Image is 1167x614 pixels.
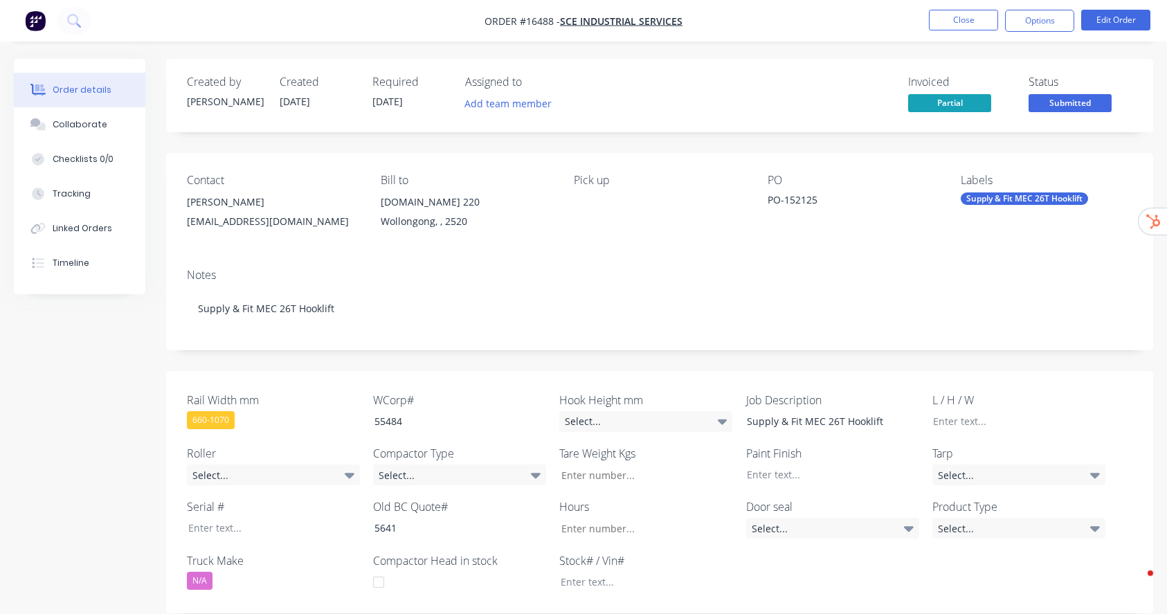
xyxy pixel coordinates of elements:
[381,174,552,187] div: Bill to
[363,411,536,431] div: 55484
[550,464,732,485] input: Enter number...
[14,107,145,142] button: Collaborate
[373,498,546,515] label: Old BC Quote#
[187,192,359,237] div: [PERSON_NAME][EMAIL_ADDRESS][DOMAIN_NAME]
[14,177,145,211] button: Tracking
[280,95,310,108] span: [DATE]
[53,188,91,200] div: Tracking
[458,94,559,113] button: Add team member
[559,445,732,462] label: Tare Weight Kgs
[746,392,919,408] label: Job Description
[53,153,114,165] div: Checklists 0/0
[559,498,732,515] label: Hours
[187,269,1132,282] div: Notes
[746,518,919,539] div: Select...
[381,192,552,237] div: [DOMAIN_NAME] 220Wollongong, , 2520
[485,15,560,28] span: Order #16488 -
[768,192,939,212] div: PO-152125
[25,10,46,31] img: Factory
[187,212,359,231] div: [EMAIL_ADDRESS][DOMAIN_NAME]
[932,392,1105,408] label: L / H / W
[187,498,360,515] label: Serial #
[187,411,235,429] div: 660-1070
[187,392,360,408] label: Rail Width mm
[908,94,991,111] span: Partial
[559,552,732,569] label: Stock# / Vin#
[14,246,145,280] button: Timeline
[14,73,145,107] button: Order details
[746,498,919,515] label: Door seal
[187,174,359,187] div: Contact
[187,464,360,485] div: Select...
[187,94,263,109] div: [PERSON_NAME]
[932,445,1105,462] label: Tarp
[187,75,263,89] div: Created by
[1029,94,1112,111] span: Submitted
[373,392,546,408] label: WCorp#
[372,75,449,89] div: Required
[961,192,1088,205] div: Supply & Fit MEC 26T Hooklift
[363,518,536,538] div: 5641
[1029,94,1112,115] button: Submitted
[929,10,998,30] button: Close
[908,75,1012,89] div: Invoiced
[53,84,111,96] div: Order details
[465,94,559,113] button: Add team member
[1081,10,1150,30] button: Edit Order
[932,498,1105,515] label: Product Type
[280,75,356,89] div: Created
[736,411,909,431] div: Supply & Fit MEC 26T Hooklift
[53,222,112,235] div: Linked Orders
[14,142,145,177] button: Checklists 0/0
[574,174,745,187] div: Pick up
[1120,567,1153,600] iframe: Intercom live chat
[53,118,107,131] div: Collaborate
[559,392,732,408] label: Hook Height mm
[372,95,403,108] span: [DATE]
[746,445,919,462] label: Paint Finish
[187,572,212,590] div: N/A
[187,445,360,462] label: Roller
[373,464,546,485] div: Select...
[14,211,145,246] button: Linked Orders
[373,552,546,569] label: Compactor Head in stock
[768,174,939,187] div: PO
[1029,75,1132,89] div: Status
[932,518,1105,539] div: Select...
[560,15,682,28] a: SCE Industrial Services
[187,287,1132,329] div: Supply & Fit MEC 26T Hooklift
[381,212,552,231] div: Wollongong, , 2520
[381,192,552,212] div: [DOMAIN_NAME] 220
[187,192,359,212] div: [PERSON_NAME]
[53,257,89,269] div: Timeline
[1005,10,1074,32] button: Options
[961,174,1132,187] div: Labels
[559,411,732,432] div: Select...
[187,552,360,569] label: Truck Make
[373,445,546,462] label: Compactor Type
[932,464,1105,485] div: Select...
[550,518,732,539] input: Enter number...
[465,75,604,89] div: Assigned to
